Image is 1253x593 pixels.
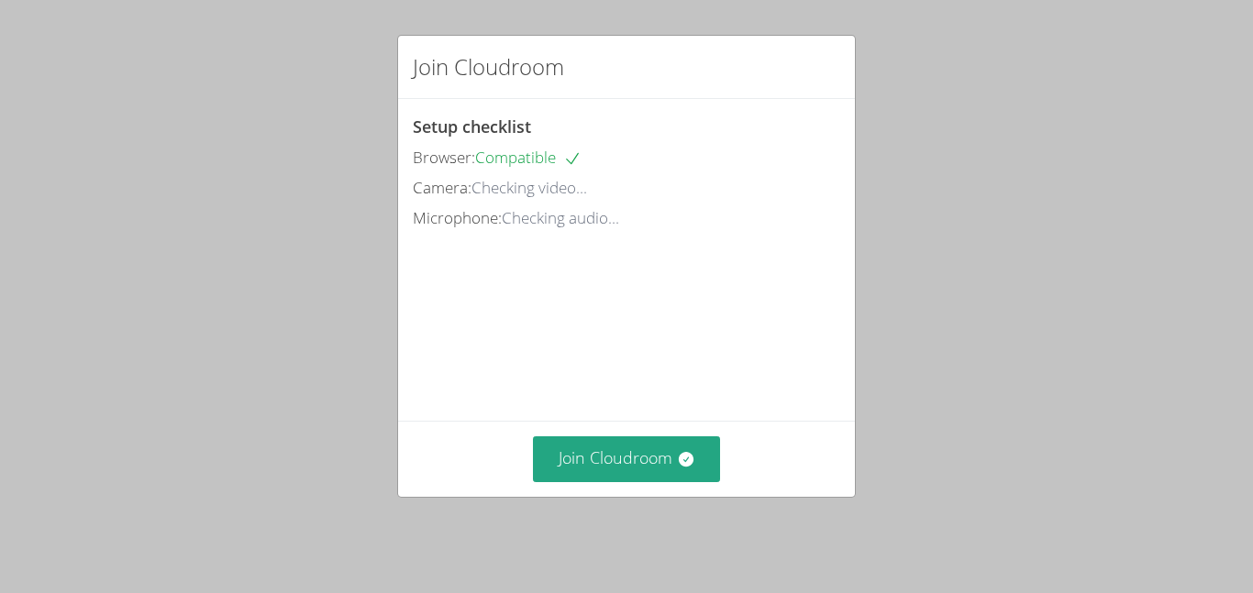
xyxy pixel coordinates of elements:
[413,207,502,228] span: Microphone:
[475,147,582,168] span: Compatible
[413,177,471,198] span: Camera:
[413,147,475,168] span: Browser:
[533,436,721,481] button: Join Cloudroom
[413,115,531,137] span: Setup checklist
[413,50,564,83] h2: Join Cloudroom
[502,207,619,228] span: Checking audio...
[471,177,587,198] span: Checking video...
